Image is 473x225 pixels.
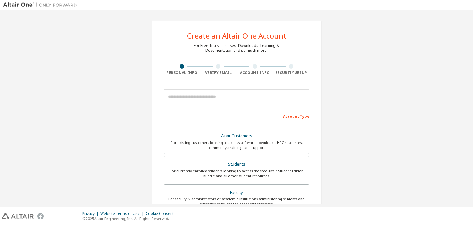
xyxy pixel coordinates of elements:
[168,197,305,207] div: For faculty & administrators of academic institutions administering students and accessing softwa...
[168,169,305,178] div: For currently enrolled students looking to access the free Altair Student Edition bundle and all ...
[2,213,34,219] img: altair_logo.svg
[82,216,177,221] p: © 2025 Altair Engineering, Inc. All Rights Reserved.
[100,211,146,216] div: Website Terms of Use
[146,211,177,216] div: Cookie Consent
[82,211,100,216] div: Privacy
[164,70,200,75] div: Personal Info
[273,70,310,75] div: Security Setup
[187,32,286,39] div: Create an Altair One Account
[194,43,279,53] div: For Free Trials, Licenses, Downloads, Learning & Documentation and so much more.
[164,111,309,121] div: Account Type
[168,188,305,197] div: Faculty
[168,160,305,169] div: Students
[200,70,237,75] div: Verify Email
[168,140,305,150] div: For existing customers looking to access software downloads, HPC resources, community, trainings ...
[236,70,273,75] div: Account Info
[168,132,305,140] div: Altair Customers
[3,2,80,8] img: Altair One
[37,213,44,219] img: facebook.svg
